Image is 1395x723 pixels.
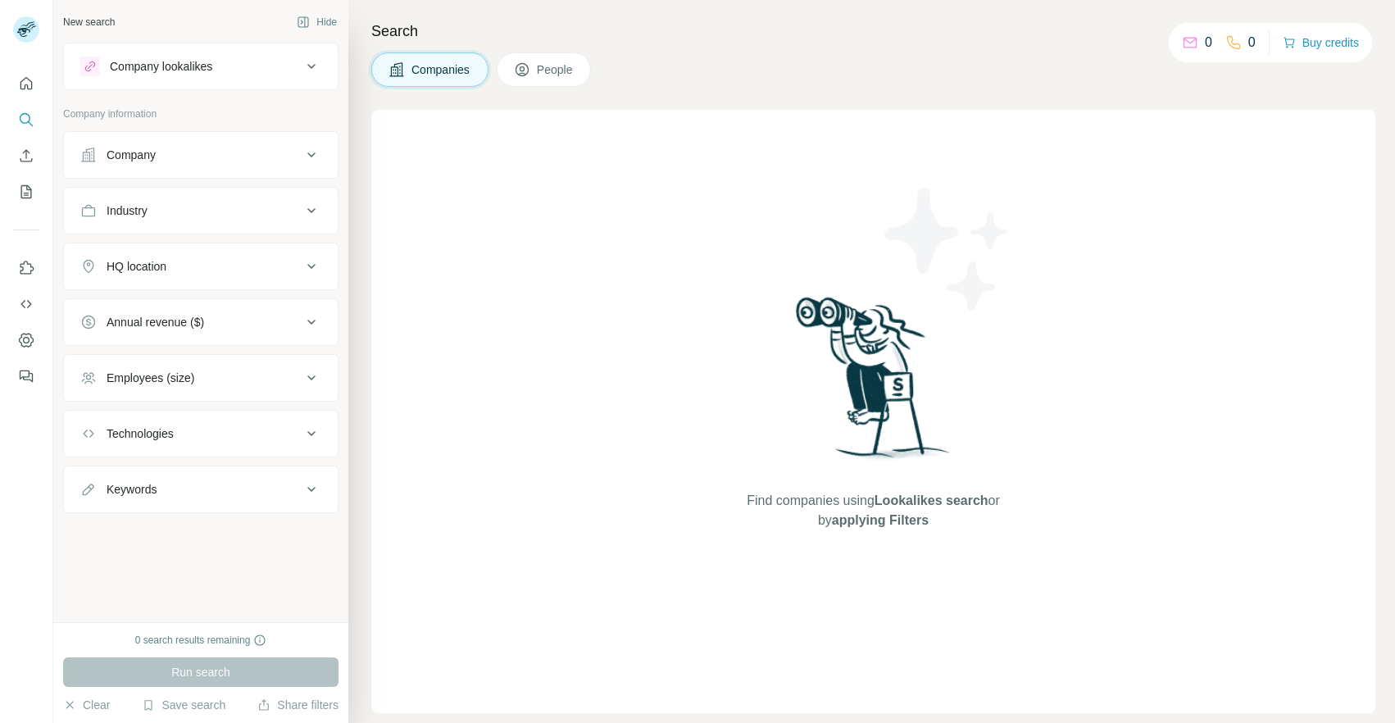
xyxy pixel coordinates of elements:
[13,289,39,319] button: Use Surfe API
[13,361,39,391] button: Feedback
[788,293,959,475] img: Surfe Illustration - Woman searching with binoculars
[257,697,339,713] button: Share filters
[875,493,988,507] span: Lookalikes search
[411,61,471,78] span: Companies
[13,141,39,171] button: Enrich CSV
[64,135,338,175] button: Company
[64,47,338,86] button: Company lookalikes
[64,247,338,286] button: HQ location
[371,20,1375,43] h4: Search
[874,175,1021,323] img: Surfe Illustration - Stars
[1205,33,1212,52] p: 0
[135,633,267,648] div: 0 search results remaining
[63,697,110,713] button: Clear
[107,147,156,163] div: Company
[64,302,338,342] button: Annual revenue ($)
[1283,31,1359,54] button: Buy credits
[13,177,39,207] button: My lists
[107,258,166,275] div: HQ location
[13,253,39,283] button: Use Surfe on LinkedIn
[13,325,39,355] button: Dashboard
[285,10,348,34] button: Hide
[64,414,338,453] button: Technologies
[537,61,575,78] span: People
[832,513,929,527] span: applying Filters
[13,105,39,134] button: Search
[63,15,115,30] div: New search
[64,191,338,230] button: Industry
[107,202,148,219] div: Industry
[107,481,157,498] div: Keywords
[107,370,194,386] div: Employees (size)
[107,425,174,442] div: Technologies
[63,107,339,121] p: Company information
[742,491,1004,530] span: Find companies using or by
[107,314,204,330] div: Annual revenue ($)
[142,697,225,713] button: Save search
[13,69,39,98] button: Quick start
[64,358,338,398] button: Employees (size)
[1248,33,1256,52] p: 0
[64,470,338,509] button: Keywords
[110,58,212,75] div: Company lookalikes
